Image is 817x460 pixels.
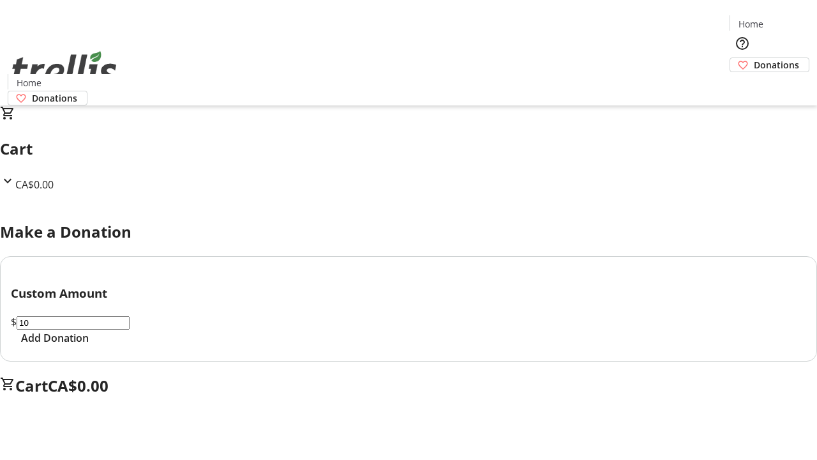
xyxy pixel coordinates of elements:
[11,284,806,302] h3: Custom Amount
[730,57,809,72] a: Donations
[48,375,109,396] span: CA$0.00
[32,91,77,105] span: Donations
[11,315,17,329] span: $
[738,17,763,31] span: Home
[17,316,130,330] input: Donation Amount
[730,31,755,56] button: Help
[8,76,49,89] a: Home
[17,76,41,89] span: Home
[8,91,87,105] a: Donations
[11,330,99,346] button: Add Donation
[15,178,54,192] span: CA$0.00
[730,17,771,31] a: Home
[730,72,755,98] button: Cart
[8,37,121,101] img: Orient E2E Organization fs8foMX7hG's Logo
[754,58,799,72] span: Donations
[21,330,89,346] span: Add Donation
